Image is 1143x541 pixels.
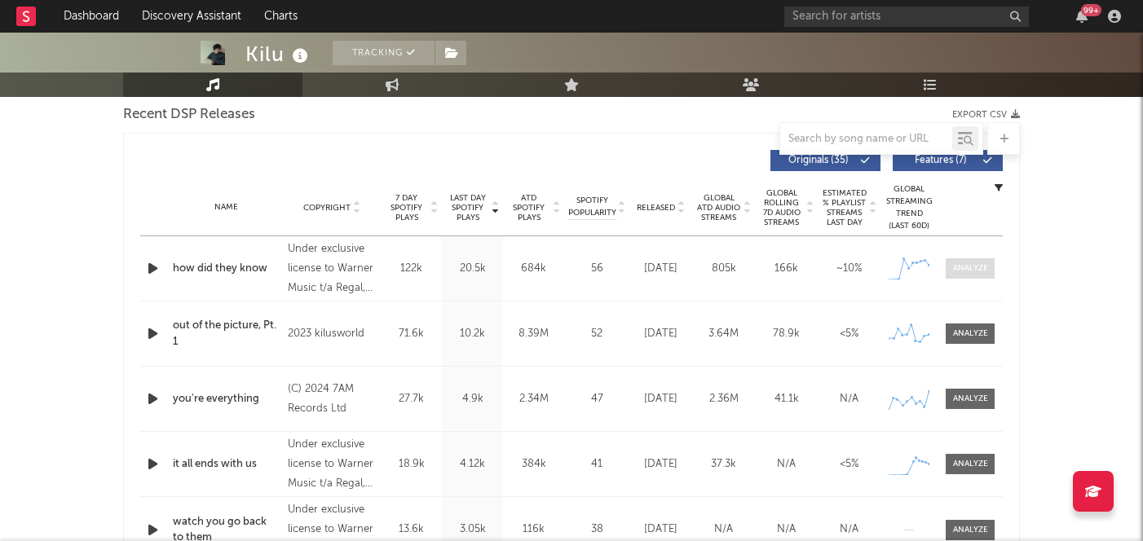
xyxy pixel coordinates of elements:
[507,456,560,473] div: 384k
[507,326,560,342] div: 8.39M
[696,193,741,222] span: Global ATD Audio Streams
[633,391,688,407] div: [DATE]
[568,391,625,407] div: 47
[173,261,280,277] a: how did they know
[385,261,438,277] div: 122k
[822,456,876,473] div: <5%
[759,456,814,473] div: N/A
[507,261,560,277] div: 684k
[637,203,675,213] span: Released
[885,183,933,232] div: Global Streaming Trend (Last 60D)
[696,326,751,342] div: 3.64M
[446,391,499,407] div: 4.9k
[1081,4,1101,16] div: 99 +
[903,156,978,165] span: Features ( 7 )
[893,150,1003,171] button: Features(7)
[952,110,1020,120] button: Export CSV
[759,391,814,407] div: 41.1k
[173,318,280,350] a: out of the picture, Pt. 1
[696,521,751,538] div: N/A
[759,326,814,342] div: 78.9k
[759,521,814,538] div: N/A
[696,391,751,407] div: 2.36M
[822,188,867,227] span: Estimated % Playlist Streams Last Day
[173,391,280,407] a: you're everything
[446,456,499,473] div: 4.12k
[633,326,688,342] div: [DATE]
[770,150,880,171] button: Originals(35)
[568,521,625,538] div: 38
[633,261,688,277] div: [DATE]
[780,133,952,146] input: Search by song name or URL
[784,7,1029,27] input: Search for artists
[568,326,625,342] div: 52
[123,105,255,125] span: Recent DSP Releases
[759,261,814,277] div: 166k
[446,326,499,342] div: 10.2k
[507,193,550,222] span: ATD Spotify Plays
[507,391,560,407] div: 2.34M
[385,193,428,222] span: 7 Day Spotify Plays
[568,261,625,277] div: 56
[173,456,280,473] a: it all ends with us
[568,195,616,219] span: Spotify Popularity
[385,326,438,342] div: 71.6k
[385,391,438,407] div: 27.7k
[822,521,876,538] div: N/A
[288,435,377,494] div: Under exclusive license to Warner Music t/a Regal, © 2025 kilusworld
[288,380,377,419] div: (C) 2024 7AM Records Ltd
[822,261,876,277] div: ~ 10 %
[696,456,751,473] div: 37.3k
[288,240,377,298] div: Under exclusive license to Warner Music t/a Regal, © 2025 kilusworld
[822,391,876,407] div: N/A
[288,324,377,344] div: 2023 kilusworld
[696,261,751,277] div: 805k
[385,521,438,538] div: 13.6k
[245,41,312,68] div: Kilu
[446,193,489,222] span: Last Day Spotify Plays
[822,326,876,342] div: <5%
[1076,10,1088,23] button: 99+
[385,456,438,473] div: 18.9k
[781,156,856,165] span: Originals ( 35 )
[633,521,688,538] div: [DATE]
[446,261,499,277] div: 20.5k
[507,521,560,538] div: 116k
[568,456,625,473] div: 41
[333,41,435,65] button: Tracking
[173,201,280,213] div: Name
[633,456,688,473] div: [DATE]
[303,203,351,213] span: Copyright
[759,188,804,227] span: Global Rolling 7D Audio Streams
[446,521,499,538] div: 3.05k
